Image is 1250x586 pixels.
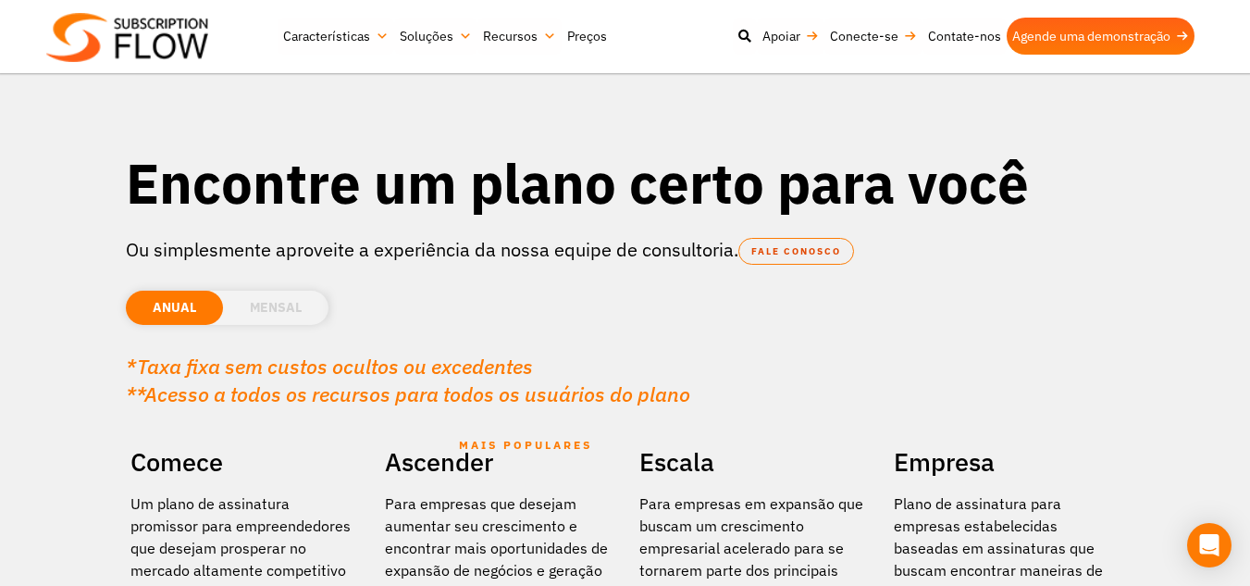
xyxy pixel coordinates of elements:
font: Escala [639,445,714,478]
a: Características [278,18,394,55]
font: Recursos [483,28,538,44]
font: ANUAL [153,299,196,316]
font: Soluções [400,28,453,44]
font: Preços [567,28,607,44]
font: Encontre um plano certo para você [126,146,1029,219]
font: Ou simplesmente aproveite a experiência da nossa equipe de consultoria. [126,237,738,262]
font: *Taxa fixa sem custos ocultos ou excedentes [126,353,533,380]
a: Apoiar [757,18,824,55]
a: Agende uma demonstração [1007,18,1194,55]
font: **Acesso a todos os recursos para todos os usuários do plano [126,380,690,407]
font: Ascender [385,445,493,478]
a: Recursos [477,18,562,55]
a: Contate-nos [922,18,1007,55]
img: Fluxo de assinatura [46,13,208,62]
font: MAIS POPULARES [459,438,592,452]
font: Características [283,28,370,44]
font: Contate-nos [928,28,1001,44]
a: Preços [562,18,613,55]
font: Comece [130,445,223,478]
font: Agende uma demonstração [1012,28,1170,44]
font: MENSAL [250,299,302,316]
a: Soluções [394,18,477,55]
a: Conecte-se [824,18,922,55]
font: FALE CONOSCO [751,245,841,257]
div: Open Intercom Messenger [1187,523,1231,567]
font: Empresa [894,445,995,478]
font: Apoiar [762,28,800,44]
font: Conecte-se [830,28,898,44]
a: FALE CONOSCO [738,238,854,265]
